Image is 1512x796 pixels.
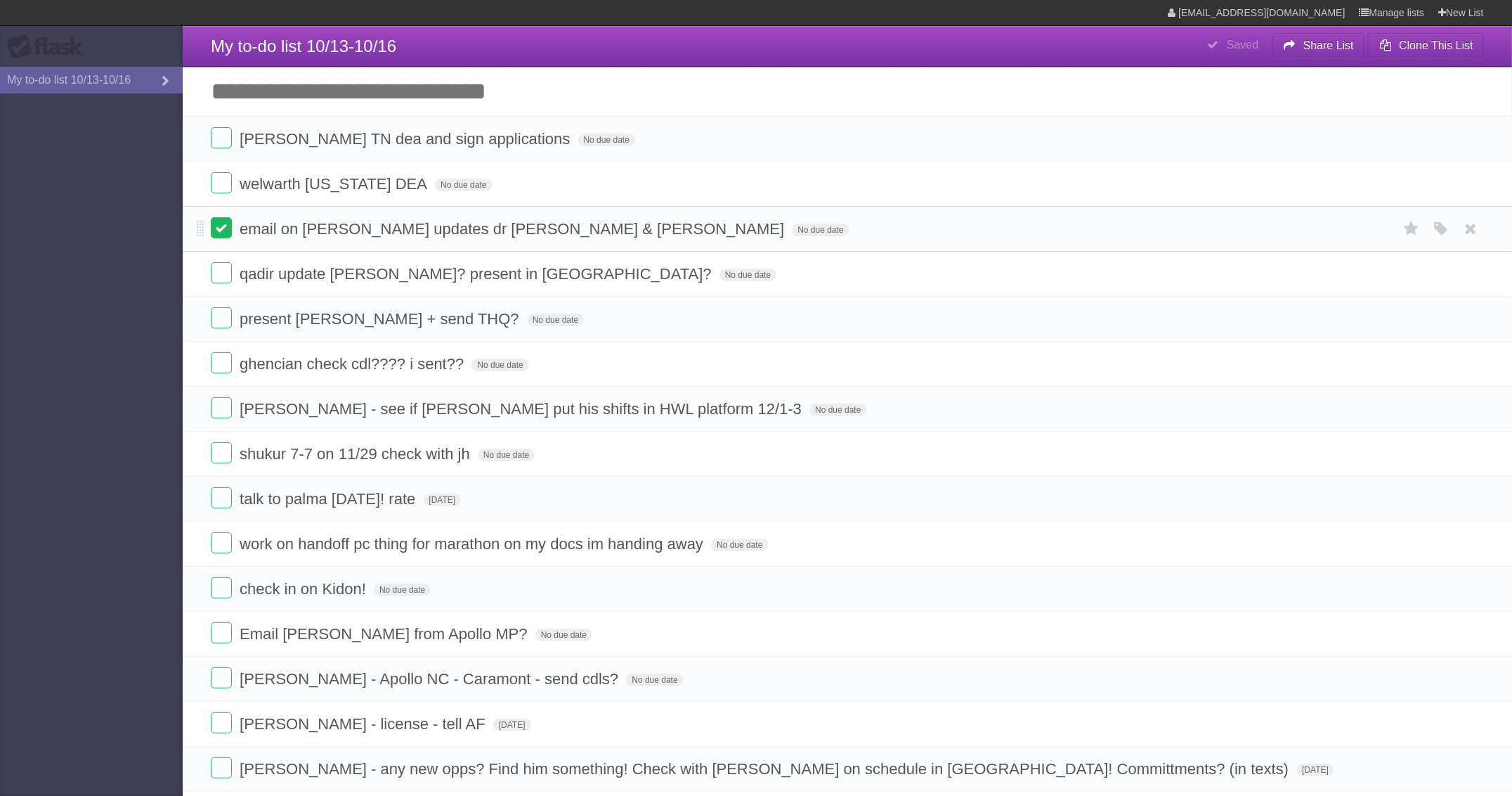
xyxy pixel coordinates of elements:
[1398,217,1425,240] label: Star task
[211,487,232,508] label: Done
[1272,33,1365,58] button: Share List
[478,449,535,461] span: No due date
[1303,39,1354,51] b: Share List
[211,37,396,56] span: My to-do list 10/13-10/16
[1368,33,1484,58] button: Clone This List
[535,629,592,641] span: No due date
[211,127,232,148] label: Done
[211,352,232,373] label: Done
[211,172,232,193] label: Done
[240,310,523,328] span: present [PERSON_NAME] + send THQ?
[240,265,715,283] span: qadir update [PERSON_NAME]? present in [GEOGRAPHIC_DATA]?
[211,217,232,238] label: Done
[240,355,467,373] span: ghencian check cdl???? i sent??
[240,715,489,733] span: [PERSON_NAME] - license - tell AF
[374,584,431,596] span: No due date
[240,670,622,688] span: [PERSON_NAME] - Apollo NC - Caramont - send cdls?
[240,175,431,193] span: welwarth [US_STATE] DEA
[1297,764,1335,776] span: [DATE]
[1227,39,1258,51] b: Saved
[626,674,683,686] span: No due date
[211,442,232,463] label: Done
[240,130,573,148] span: [PERSON_NAME] TN dea and sign applications
[211,532,232,553] label: Done
[578,134,635,146] span: No due date
[240,535,707,553] span: work on handoff pc thing for marathon on my docs im handing away
[211,757,232,778] label: Done
[240,445,474,463] span: shukur 7-7 on 11/29 check with jh
[527,314,584,326] span: No due date
[211,577,232,598] label: Done
[211,262,232,283] label: Done
[240,220,788,238] span: email on [PERSON_NAME] updates dr [PERSON_NAME] & [PERSON_NAME]
[1399,39,1473,51] b: Clone This List
[809,404,866,416] span: No due date
[424,494,462,506] span: [DATE]
[792,224,849,236] span: No due date
[240,580,370,598] span: check in on Kidon!
[240,625,531,643] span: Email [PERSON_NAME] from Apollo MP?
[211,397,232,418] label: Done
[471,359,528,371] span: No due date
[211,622,232,643] label: Done
[211,667,232,688] label: Done
[435,179,492,191] span: No due date
[711,539,768,551] span: No due date
[211,307,232,328] label: Done
[7,34,91,60] div: Flask
[240,760,1292,778] span: [PERSON_NAME] - any new opps? Find him something! Check with [PERSON_NAME] on schedule in [GEOGRA...
[240,400,805,418] span: [PERSON_NAME] - see if [PERSON_NAME] put his shifts in HWL platform 12/1-3
[211,712,232,733] label: Done
[240,490,419,508] span: talk to palma [DATE]! rate
[493,719,531,731] span: [DATE]
[719,269,776,281] span: No due date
